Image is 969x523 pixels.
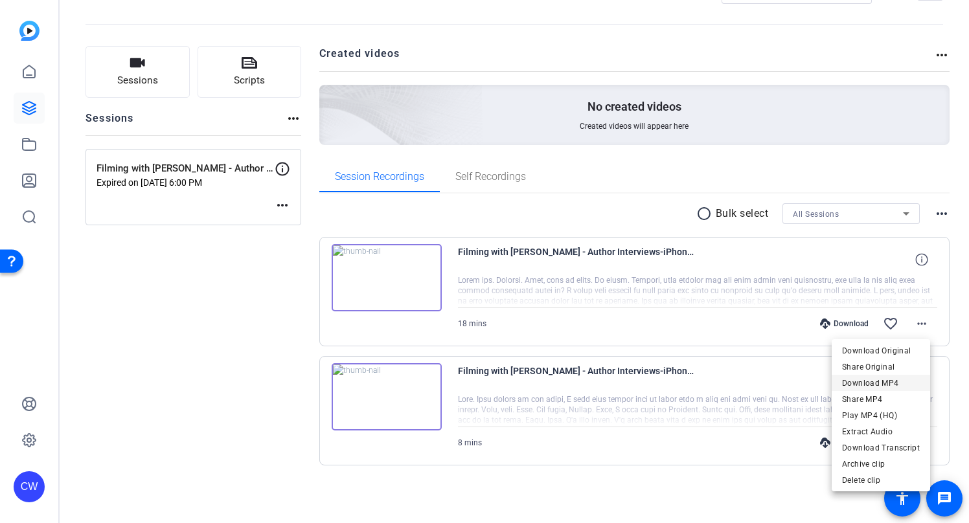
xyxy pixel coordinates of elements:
[842,456,920,472] span: Archive clip
[842,392,920,407] span: Share MP4
[842,343,920,359] span: Download Original
[842,359,920,375] span: Share Original
[842,440,920,456] span: Download Transcript
[842,424,920,440] span: Extract Audio
[842,375,920,391] span: Download MP4
[842,408,920,423] span: Play MP4 (HQ)
[842,473,920,488] span: Delete clip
